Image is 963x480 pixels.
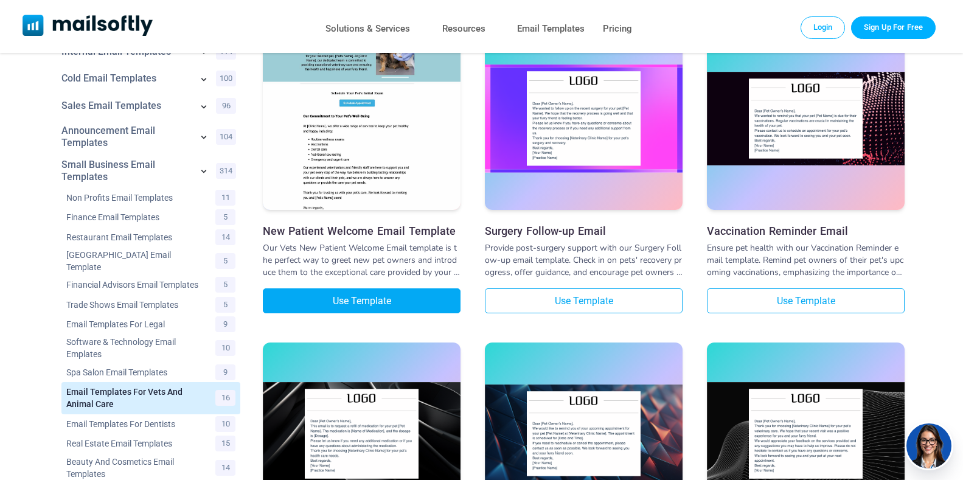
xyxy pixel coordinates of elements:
a: Login [801,16,846,38]
a: Use Template [263,288,461,313]
img: Vaccination Reminder Email [707,72,905,165]
a: Category [66,192,200,204]
div: Provide post-surgery support with our Surgery Follow-up email template. Check in on pets' recover... [485,242,683,279]
div: Our Vets New Patient Welcome Email template is the perfect way to greet new pet owners and introd... [263,242,461,279]
a: Category [66,437,200,450]
a: Mailsoftly [23,15,153,38]
a: Category [61,125,192,149]
a: Category [66,318,200,330]
a: Category [66,418,200,430]
a: Vaccination Reminder Email [707,224,905,237]
a: Surgery Follow-up Email [485,224,683,237]
img: Mailsoftly Logo [23,15,153,36]
a: Show subcategories for Announcement Email Templates [198,131,210,145]
a: Vaccination Reminder Email [707,27,905,213]
a: Show subcategories for Small Business Email Templates [198,165,210,179]
a: Category [66,366,200,378]
a: Category [66,231,200,243]
a: Category [66,386,200,410]
a: Show subcategories for Cold Email Templates [198,73,210,88]
div: Ensure pet health with our Vaccination Reminder email template. Remind pet owners of their pet's ... [707,242,905,279]
a: Category [66,456,200,480]
a: Use Template [707,288,905,313]
a: Category [61,100,192,112]
a: Use Template [485,288,683,313]
a: Email Templates [517,20,585,38]
a: Solutions & Services [325,20,410,38]
a: Category [66,249,200,273]
a: Show subcategories for Sales Email Templates [198,100,210,115]
a: Category [66,336,200,360]
a: New Patient Welcome Email Template [263,224,461,237]
a: Category [61,159,192,183]
img: agent [905,423,953,468]
a: Category [66,299,200,311]
a: Pricing [603,20,632,38]
img: Surgery Follow-up Email [485,64,683,172]
a: Category [61,72,192,85]
a: Surgery Follow-up Email [485,27,683,213]
a: Category [66,211,200,223]
a: Trial [851,16,936,38]
a: Category [66,279,200,291]
a: New Patient Welcome Email Template [263,27,461,213]
a: Resources [442,20,485,38]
